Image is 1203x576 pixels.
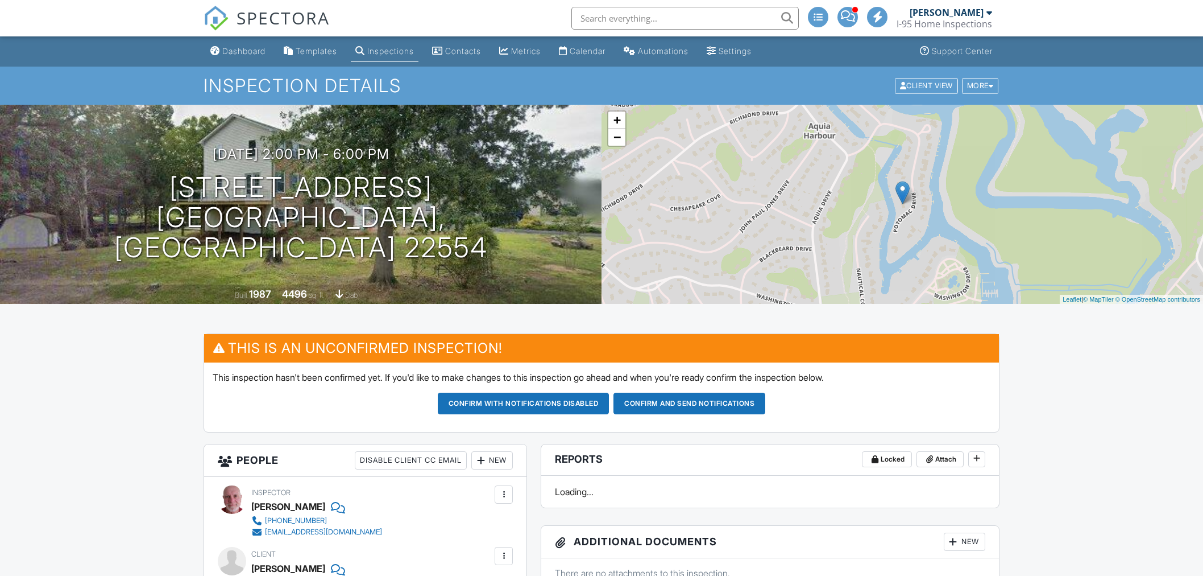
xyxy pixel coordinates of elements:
div: New [944,533,985,551]
a: Automations (Advanced) [619,41,693,62]
a: Inspections [351,41,418,62]
div: Support Center [932,46,993,56]
a: Contacts [428,41,486,62]
button: Confirm and send notifications [613,393,765,414]
h3: People [204,445,526,477]
span: SPECTORA [237,6,330,30]
a: [PHONE_NUMBER] [251,515,382,526]
a: Client View [894,81,961,89]
div: 4496 [282,288,307,300]
a: Templates [279,41,342,62]
span: sq. ft. [309,291,325,299]
a: Dashboard [206,41,270,62]
a: [EMAIL_ADDRESS][DOMAIN_NAME] [251,526,382,538]
p: This inspection hasn't been confirmed yet. If you'd like to make changes to this inspection go ah... [213,371,990,384]
a: Settings [702,41,756,62]
div: Disable Client CC Email [355,451,467,470]
div: Contacts [445,46,481,56]
div: [PERSON_NAME] [251,498,325,515]
div: I-95 Home Inspections [897,18,992,30]
a: © OpenStreetMap contributors [1115,296,1200,303]
a: Leaflet [1063,296,1081,303]
h3: [DATE] 2:00 pm - 6:00 pm [213,146,389,162]
div: | [1060,295,1203,305]
span: slab [345,291,358,299]
h1: Inspection Details [204,76,999,96]
a: Calendar [554,41,610,62]
span: Client [251,550,276,558]
div: New [471,451,513,470]
img: The Best Home Inspection Software - Spectora [204,6,229,31]
div: Metrics [511,46,541,56]
input: Search everything... [571,7,799,30]
div: Dashboard [222,46,266,56]
div: [PERSON_NAME] [910,7,984,18]
div: Settings [719,46,752,56]
a: Support Center [915,41,997,62]
a: Zoom out [608,129,625,146]
div: [PHONE_NUMBER] [265,516,327,525]
div: 1987 [249,288,271,300]
a: Metrics [495,41,545,62]
span: Inspector [251,488,291,497]
span: Built [235,291,247,299]
h3: This is an Unconfirmed Inspection! [204,334,999,362]
a: © MapTiler [1083,296,1114,303]
div: Calendar [570,46,605,56]
a: Zoom in [608,112,625,129]
div: [EMAIL_ADDRESS][DOMAIN_NAME] [265,528,382,537]
a: SPECTORA [204,15,330,39]
div: More [962,78,999,93]
h1: [STREET_ADDRESS] [GEOGRAPHIC_DATA], [GEOGRAPHIC_DATA] 22554 [18,172,583,262]
div: Automations [638,46,688,56]
h3: Additional Documents [541,526,999,558]
div: Client View [895,78,958,93]
button: Confirm with notifications disabled [438,393,609,414]
div: Templates [296,46,337,56]
div: Inspections [367,46,414,56]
